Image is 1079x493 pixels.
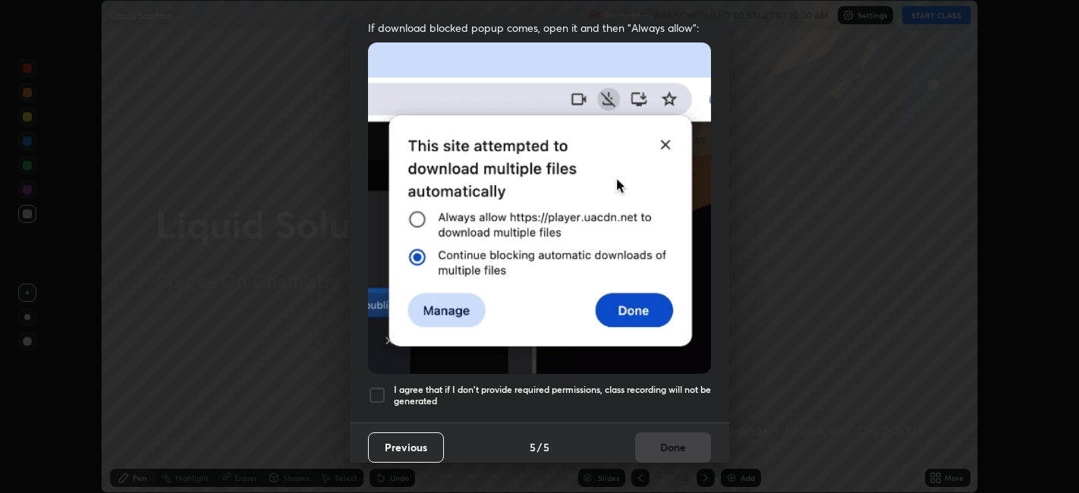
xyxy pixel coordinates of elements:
button: Previous [368,432,444,463]
h5: I agree that if I don't provide required permissions, class recording will not be generated [394,384,711,407]
h4: 5 [543,439,549,455]
h4: 5 [530,439,536,455]
h4: / [537,439,542,455]
span: If download blocked popup comes, open it and then "Always allow": [368,20,711,35]
img: downloads-permission-blocked.gif [368,42,711,374]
